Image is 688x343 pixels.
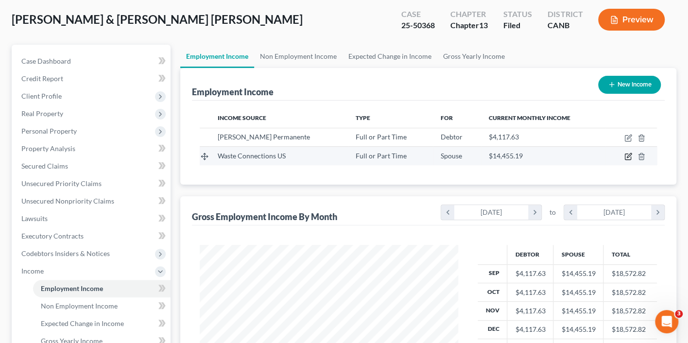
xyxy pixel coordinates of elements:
[454,205,529,220] div: [DATE]
[577,205,652,220] div: [DATE]
[21,232,84,240] span: Executory Contracts
[356,114,370,121] span: Type
[21,197,114,205] span: Unsecured Nonpriority Claims
[561,269,595,278] div: $14,455.19
[675,310,683,318] span: 3
[478,264,507,283] th: Sep
[41,319,124,327] span: Expected Change in Income
[489,114,570,121] span: Current Monthly Income
[14,157,171,175] a: Secured Claims
[217,133,310,141] span: [PERSON_NAME] Permanente
[21,57,71,65] span: Case Dashboard
[21,74,63,83] span: Credit Report
[441,114,453,121] span: For
[41,302,118,310] span: Non Employment Income
[41,284,103,292] span: Employment Income
[561,288,595,297] div: $14,455.19
[254,45,343,68] a: Non Employment Income
[515,306,545,316] div: $4,117.63
[651,205,664,220] i: chevron_right
[528,205,541,220] i: chevron_right
[33,280,171,297] a: Employment Income
[548,20,583,31] div: CANB
[598,76,661,94] button: New Income
[603,283,657,301] td: $18,572.82
[192,211,337,223] div: Gross Employment Income By Month
[479,20,488,30] span: 13
[21,92,62,100] span: Client Profile
[550,207,556,217] span: to
[21,144,75,153] span: Property Analysis
[478,320,507,339] th: Dec
[33,297,171,315] a: Non Employment Income
[14,175,171,192] a: Unsecured Priority Claims
[598,9,665,31] button: Preview
[401,9,435,20] div: Case
[217,114,266,121] span: Income Source
[12,12,303,26] span: [PERSON_NAME] & [PERSON_NAME] [PERSON_NAME]
[655,310,678,333] iframe: Intercom live chat
[14,52,171,70] a: Case Dashboard
[21,214,48,223] span: Lawsuits
[561,325,595,334] div: $14,455.19
[503,20,532,31] div: Filed
[21,127,77,135] span: Personal Property
[217,152,285,160] span: Waste Connections US
[441,133,463,141] span: Debtor
[343,45,437,68] a: Expected Change in Income
[14,227,171,245] a: Executory Contracts
[14,192,171,210] a: Unsecured Nonpriority Claims
[489,152,523,160] span: $14,455.19
[21,179,102,188] span: Unsecured Priority Claims
[515,325,545,334] div: $4,117.63
[21,109,63,118] span: Real Property
[548,9,583,20] div: District
[603,245,657,264] th: Total
[561,306,595,316] div: $14,455.19
[603,302,657,320] td: $18,572.82
[356,133,407,141] span: Full or Part Time
[564,205,577,220] i: chevron_left
[21,267,44,275] span: Income
[503,9,532,20] div: Status
[441,205,454,220] i: chevron_left
[14,140,171,157] a: Property Analysis
[478,302,507,320] th: Nov
[14,210,171,227] a: Lawsuits
[33,315,171,332] a: Expected Change in Income
[553,245,603,264] th: Spouse
[14,70,171,87] a: Credit Report
[192,86,274,98] div: Employment Income
[437,45,511,68] a: Gross Yearly Income
[356,152,407,160] span: Full or Part Time
[489,133,519,141] span: $4,117.63
[441,152,462,160] span: Spouse
[603,264,657,283] td: $18,572.82
[21,162,68,170] span: Secured Claims
[21,249,110,257] span: Codebtors Insiders & Notices
[478,283,507,301] th: Oct
[180,45,254,68] a: Employment Income
[515,269,545,278] div: $4,117.63
[515,288,545,297] div: $4,117.63
[450,9,488,20] div: Chapter
[603,320,657,339] td: $18,572.82
[401,20,435,31] div: 25-50368
[450,20,488,31] div: Chapter
[507,245,553,264] th: Debtor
